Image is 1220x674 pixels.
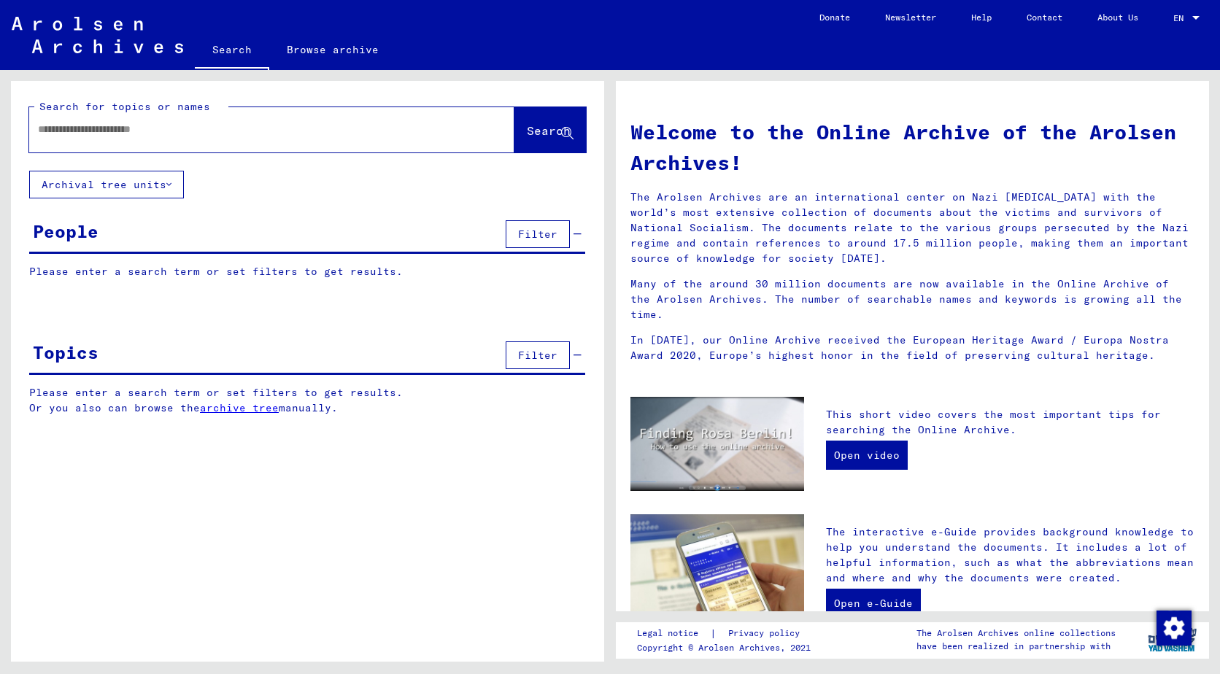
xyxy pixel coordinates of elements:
button: Archival tree units [29,171,184,198]
p: The Arolsen Archives are an international center on Nazi [MEDICAL_DATA] with the world’s most ext... [630,190,1194,266]
img: eguide.jpg [630,514,804,630]
a: Browse archive [269,32,396,67]
p: Copyright © Arolsen Archives, 2021 [637,641,817,654]
div: People [33,218,99,244]
a: Open e-Guide [826,589,921,618]
img: yv_logo.png [1145,621,1200,658]
p: The interactive e-Guide provides background knowledge to help you understand the documents. It in... [826,524,1194,586]
div: Topics [33,339,99,365]
span: EN [1173,13,1189,23]
p: This short video covers the most important tips for searching the Online Archive. [826,407,1194,438]
a: Search [195,32,269,70]
div: | [637,626,817,641]
mat-label: Search for topics or names [39,100,210,113]
button: Filter [506,220,570,248]
img: Arolsen_neg.svg [12,17,183,53]
img: video.jpg [630,397,804,491]
p: Many of the around 30 million documents are now available in the Online Archive of the Arolsen Ar... [630,276,1194,322]
button: Search [514,107,586,152]
span: Filter [518,349,557,362]
img: Change consent [1157,611,1192,646]
a: Privacy policy [717,626,817,641]
p: The Arolsen Archives online collections [916,627,1116,640]
span: Search [527,123,571,138]
a: Open video [826,441,908,470]
a: Legal notice [637,626,710,641]
p: In [DATE], our Online Archive received the European Heritage Award / Europa Nostra Award 2020, Eu... [630,333,1194,363]
p: Please enter a search term or set filters to get results. [29,264,585,279]
div: Change consent [1156,610,1191,645]
p: have been realized in partnership with [916,640,1116,653]
span: Filter [518,228,557,241]
p: Please enter a search term or set filters to get results. Or you also can browse the manually. [29,385,586,416]
h1: Welcome to the Online Archive of the Arolsen Archives! [630,117,1194,178]
a: archive tree [200,401,279,414]
button: Filter [506,341,570,369]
